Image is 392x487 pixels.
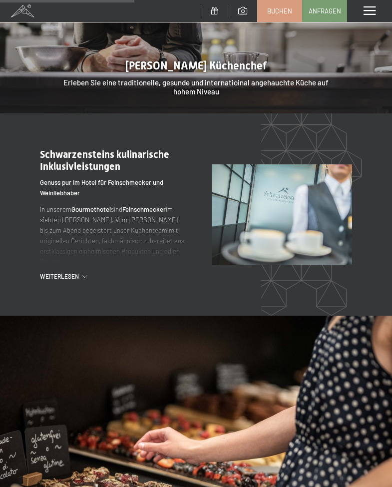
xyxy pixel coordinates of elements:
img: Südtiroler Küche im Hotel Schwarzenstein genießen [212,164,352,265]
span: Schwarzensteins kulinarische Inklusivleistungen [40,148,169,172]
strong: Genuss pur im Hotel für Feinschmecker und Weinliebhaber [40,178,163,197]
a: Anfragen [303,0,347,21]
span: Anfragen [309,6,341,15]
span: Buchen [267,6,292,15]
a: Buchen [258,0,302,21]
span: Weiterlesen [40,272,82,281]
